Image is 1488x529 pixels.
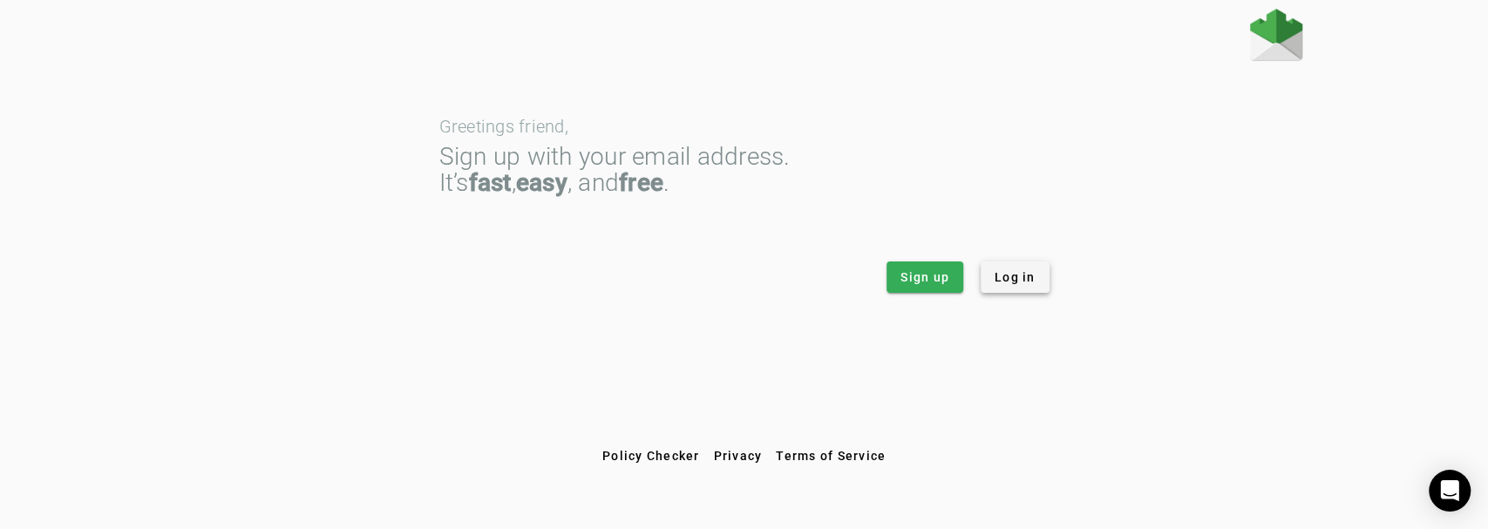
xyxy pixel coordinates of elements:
strong: free [619,168,663,197]
strong: easy [516,168,567,197]
img: Fraudmarc Logo [1250,9,1302,61]
button: Sign up [887,261,963,293]
button: Policy Checker [595,440,707,471]
div: Sign up with your email address. It’s , , and . [439,144,1050,196]
span: Terms of Service [776,449,886,463]
button: Privacy [706,440,769,471]
button: Log in [981,261,1050,293]
span: Privacy [713,449,762,463]
span: Policy Checker [602,449,700,463]
button: Terms of Service [769,440,893,471]
div: Open Intercom Messenger [1429,470,1471,512]
div: Greetings friend, [439,118,1050,135]
span: Log in [995,268,1036,286]
span: Sign up [900,268,949,286]
strong: fast [469,168,512,197]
